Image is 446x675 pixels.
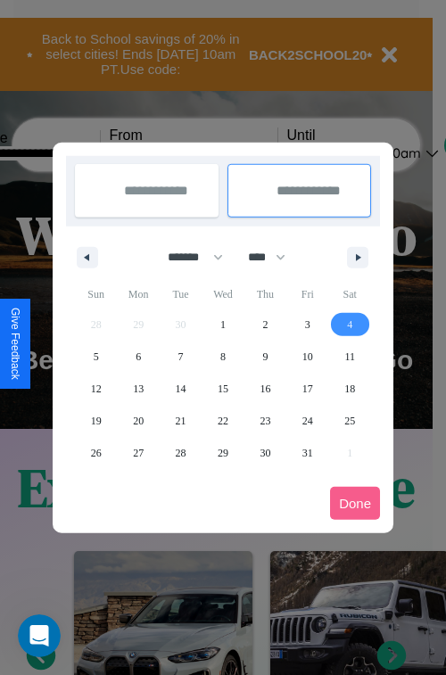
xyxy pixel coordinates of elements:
[176,437,186,469] span: 28
[136,341,141,373] span: 6
[260,405,270,437] span: 23
[160,373,202,405] button: 14
[75,373,117,405] button: 12
[344,405,355,437] span: 25
[133,405,144,437] span: 20
[244,341,286,373] button: 9
[117,437,159,469] button: 27
[160,341,202,373] button: 7
[286,437,328,469] button: 31
[286,405,328,437] button: 24
[262,309,268,341] span: 2
[244,437,286,469] button: 30
[286,280,328,309] span: Fri
[244,373,286,405] button: 16
[330,487,380,520] button: Done
[202,437,244,469] button: 29
[220,309,226,341] span: 1
[202,373,244,405] button: 15
[178,341,184,373] span: 7
[202,280,244,309] span: Wed
[302,373,313,405] span: 17
[117,280,159,309] span: Mon
[344,373,355,405] span: 18
[9,308,21,380] div: Give Feedback
[286,309,328,341] button: 3
[302,405,313,437] span: 24
[91,373,102,405] span: 12
[133,437,144,469] span: 27
[305,309,310,341] span: 3
[329,405,371,437] button: 25
[286,373,328,405] button: 17
[117,405,159,437] button: 20
[117,373,159,405] button: 13
[244,309,286,341] button: 2
[218,437,228,469] span: 29
[302,437,313,469] span: 31
[91,405,102,437] span: 19
[244,280,286,309] span: Thu
[75,405,117,437] button: 19
[176,405,186,437] span: 21
[176,373,186,405] span: 14
[117,341,159,373] button: 6
[75,437,117,469] button: 26
[218,405,228,437] span: 22
[218,373,228,405] span: 15
[160,437,202,469] button: 28
[329,280,371,309] span: Sat
[286,341,328,373] button: 10
[220,341,226,373] span: 8
[344,341,355,373] span: 11
[91,437,102,469] span: 26
[94,341,99,373] span: 5
[329,309,371,341] button: 4
[329,373,371,405] button: 18
[302,341,313,373] span: 10
[75,280,117,309] span: Sun
[75,341,117,373] button: 5
[160,280,202,309] span: Tue
[260,373,270,405] span: 16
[18,614,61,657] iframe: Intercom live chat
[160,405,202,437] button: 21
[202,341,244,373] button: 8
[244,405,286,437] button: 23
[262,341,268,373] span: 9
[202,405,244,437] button: 22
[202,309,244,341] button: 1
[347,309,352,341] span: 4
[329,341,371,373] button: 11
[133,373,144,405] span: 13
[260,437,270,469] span: 30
